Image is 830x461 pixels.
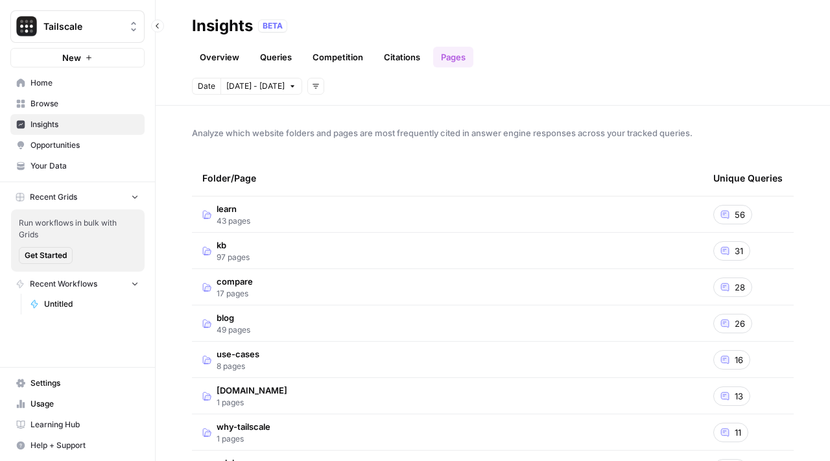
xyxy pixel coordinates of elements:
[10,114,145,135] a: Insights
[252,47,300,67] a: Queries
[30,398,139,410] span: Usage
[217,288,253,300] span: 17 pages
[217,239,250,252] span: kb
[30,77,139,89] span: Home
[217,202,250,215] span: learn
[217,311,250,324] span: blog
[217,361,259,372] span: 8 pages
[24,294,145,314] a: Untitled
[217,252,250,263] span: 97 pages
[192,47,247,67] a: Overview
[202,160,693,196] div: Folder/Page
[10,187,145,207] button: Recent Grids
[10,48,145,67] button: New
[217,348,259,361] span: use-cases
[305,47,371,67] a: Competition
[192,16,253,36] div: Insights
[217,324,250,336] span: 49 pages
[10,73,145,93] a: Home
[735,390,743,403] span: 13
[43,20,122,33] span: Tailscale
[10,10,145,43] button: Workspace: Tailscale
[433,47,473,67] a: Pages
[19,247,73,264] button: Get Started
[30,191,77,203] span: Recent Grids
[19,217,137,241] span: Run workflows in bulk with Grids
[30,119,139,130] span: Insights
[10,373,145,394] a: Settings
[217,433,270,445] span: 1 pages
[62,51,81,64] span: New
[217,420,270,433] span: why-tailscale
[44,298,139,310] span: Untitled
[220,78,302,95] button: [DATE] - [DATE]
[10,435,145,456] button: Help + Support
[735,426,741,439] span: 11
[10,135,145,156] a: Opportunities
[735,353,743,366] span: 16
[258,19,287,32] div: BETA
[10,274,145,294] button: Recent Workflows
[735,317,745,330] span: 26
[30,440,139,451] span: Help + Support
[30,160,139,172] span: Your Data
[376,47,428,67] a: Citations
[735,244,743,257] span: 31
[10,394,145,414] a: Usage
[10,156,145,176] a: Your Data
[25,250,67,261] span: Get Started
[30,278,97,290] span: Recent Workflows
[30,139,139,151] span: Opportunities
[10,414,145,435] a: Learning Hub
[217,215,250,227] span: 43 pages
[735,208,745,221] span: 56
[735,281,745,294] span: 28
[10,93,145,114] a: Browse
[217,275,253,288] span: compare
[198,80,215,92] span: Date
[30,98,139,110] span: Browse
[192,126,794,139] span: Analyze which website folders and pages are most frequently cited in answer engine responses acro...
[217,397,287,408] span: 1 pages
[30,377,139,389] span: Settings
[217,384,287,397] span: [DOMAIN_NAME]
[30,419,139,431] span: Learning Hub
[713,160,783,196] div: Unique Queries
[226,80,285,92] span: [DATE] - [DATE]
[15,15,38,38] img: Tailscale Logo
